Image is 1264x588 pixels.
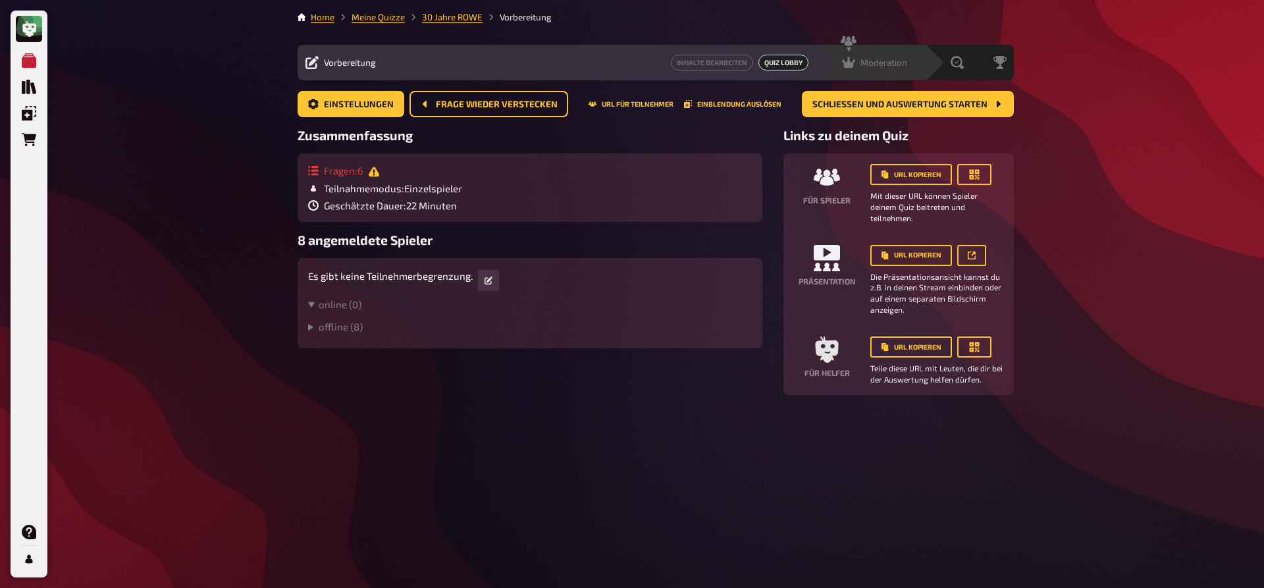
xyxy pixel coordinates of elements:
[436,100,558,109] span: Frage wieder verstecken
[324,57,376,68] span: Vorbereitung
[799,277,856,286] h4: Präsentation
[298,91,404,117] button: Einstellungen
[308,321,752,333] summary: offline (8)
[870,363,1003,385] small: Teile diese URL mit Leuten, die dir bei der Auswertung helfen dürfen.
[870,190,1003,223] small: Mit dieser URL können Spieler deinem Quiz beitreten und teilnehmen.
[870,164,952,185] button: URL kopieren
[298,232,762,248] h3: 8 angemeldete Spieler
[308,269,473,284] p: Es gibt keine Teilnehmerbegrenzung.
[352,12,405,22] a: Meine Quizze
[298,128,762,143] h3: Zusammenfassung
[311,11,334,24] li: Home
[409,91,568,117] button: Frage wieder verstecken
[308,298,752,310] summary: online (0)
[802,91,1014,117] button: Schließen und Auswertung starten
[860,57,907,68] span: Moderation
[804,368,850,377] h4: Für Helfer
[684,100,781,108] button: Einblendung auslösen
[870,271,1003,315] small: Die Präsentationsansicht kannst du z.B. in deinen Stream einbinden oder auf einem separaten Bilds...
[324,200,457,211] span: Geschätzte Dauer : 22 Minuten
[870,245,952,266] button: URL kopieren
[671,55,753,70] button: Inhalte Bearbeiten
[803,196,851,205] h4: Für Spieler
[812,100,987,109] span: Schließen und Auswertung starten
[324,182,462,194] span: Teilnahmemodus : Einzelspieler
[758,55,808,70] a: Quiz Lobby
[308,164,462,176] div: Fragen : 6
[405,11,483,24] li: 30 Jahre ROWE
[870,336,952,358] button: URL kopieren
[589,100,673,108] button: URL für Teilnehmer
[334,11,405,24] li: Meine Quizze
[422,12,483,22] a: 30 Jahre ROWE
[783,128,1014,143] h3: Links zu deinem Quiz
[324,100,394,109] span: Einstellungen
[311,12,334,22] a: Home
[483,11,552,24] li: Vorbereitung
